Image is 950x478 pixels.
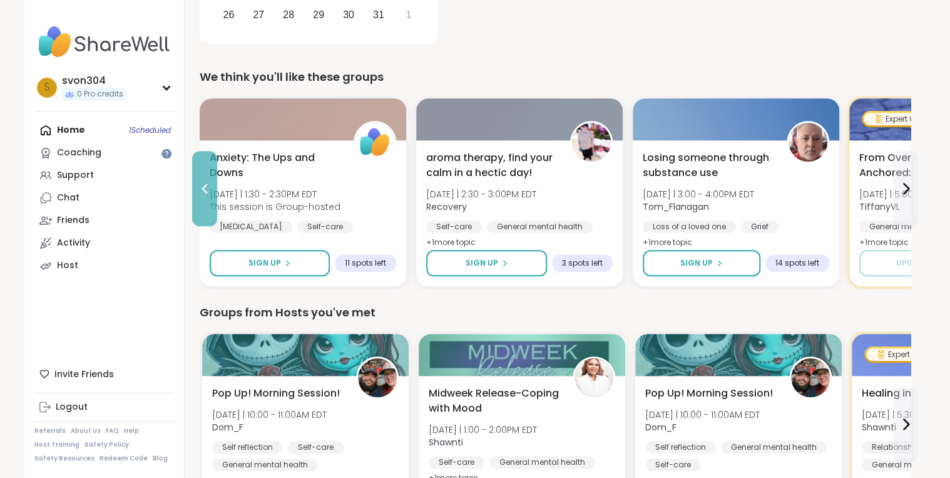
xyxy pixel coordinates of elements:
[57,147,101,159] div: Coaching
[645,386,773,401] span: Pop Up! Morning Session!
[215,1,242,28] div: Choose Sunday, October 26th, 2025
[57,192,79,204] div: Chat
[106,427,119,435] a: FAQ
[57,169,94,182] div: Support
[57,237,90,249] div: Activity
[34,164,174,187] a: Support
[212,386,340,401] span: Pop Up! Morning Session!
[34,427,66,435] a: Referrals
[355,123,394,162] img: ShareWell
[34,254,174,277] a: Host
[56,401,88,413] div: Logout
[643,150,773,180] span: Losing someone through substance use
[275,1,302,28] div: Choose Tuesday, October 28th, 2025
[426,221,482,233] div: Self-care
[789,123,827,162] img: Tom_Flanagan
[57,214,89,227] div: Friends
[335,1,362,28] div: Choose Thursday, October 30th, 2025
[124,427,139,435] a: Help
[562,258,603,268] span: 3 spots left
[100,454,148,463] a: Redeem Code
[34,396,174,418] a: Logout
[305,1,332,28] div: Choose Wednesday, October 29th, 2025
[212,459,318,471] div: General mental health
[283,6,294,23] div: 28
[253,6,264,23] div: 27
[345,258,386,268] span: 11 spots left
[775,258,819,268] span: 14 spots left
[223,6,234,23] div: 26
[34,363,174,385] div: Invite Friends
[791,358,830,397] img: Dom_F
[406,6,411,23] div: 1
[643,221,736,233] div: Loss of a loved one
[210,188,340,200] span: [DATE] | 1:30 - 2:30PM EDT
[248,257,281,269] span: Sign Up
[489,456,595,469] div: General mental health
[426,250,547,276] button: Sign Up
[645,459,701,471] div: Self-care
[313,6,324,23] div: 29
[643,250,760,276] button: Sign Up
[365,1,392,28] div: Choose Friday, October 31st, 2025
[77,89,123,100] span: 0 Pro credits
[44,80,50,96] span: s
[429,423,537,436] span: [DATE] | 1:00 - 2:00PM EDT
[210,250,330,276] button: Sign Up
[200,304,911,321] div: Groups from Hosts you've met
[245,1,272,28] div: Choose Monday, October 27th, 2025
[210,150,340,180] span: Anxiety: The Ups and Downs
[572,123,611,162] img: Recovery
[57,259,78,272] div: Host
[859,200,900,213] b: TiffanyVL
[210,200,340,213] span: This session is Group-hosted
[395,1,422,28] div: Choose Saturday, November 1st, 2025
[426,188,536,200] span: [DATE] | 2:30 - 3:00PM EDT
[161,148,171,158] iframe: Spotlight
[429,436,463,449] b: Shawnti
[575,358,613,397] img: Shawnti
[297,221,353,233] div: Self-care
[34,187,174,209] a: Chat
[373,6,384,23] div: 31
[429,456,484,469] div: Self-care
[721,441,827,454] div: General mental health
[645,408,760,421] span: [DATE] | 10:00 - 11:00AM EDT
[741,221,779,233] div: Grief
[643,200,709,213] b: Tom_Flanagan
[465,257,498,269] span: Sign Up
[34,454,94,463] a: Safety Resources
[680,257,713,269] span: Sign Up
[62,74,126,88] div: svon304
[288,441,344,454] div: Self-care
[645,441,716,454] div: Self reflection
[153,454,168,463] a: Blog
[212,408,327,421] span: [DATE] | 10:00 - 11:00AM EDT
[358,358,397,397] img: Dom_F
[34,232,174,254] a: Activity
[862,421,896,434] b: Shawnti
[34,142,174,164] a: Coaching
[426,150,556,180] span: aroma therapy, find your calm in a hectic day!
[426,200,467,213] b: Recovery
[212,441,283,454] div: Self reflection
[212,421,243,434] b: Dom_F
[210,221,292,233] div: [MEDICAL_DATA]
[645,421,677,434] b: Dom_F
[200,68,911,86] div: We think you'll like these groups
[34,440,79,449] a: Host Training
[343,6,354,23] div: 30
[71,427,101,435] a: About Us
[643,188,754,200] span: [DATE] | 3:00 - 4:00PM EDT
[34,20,174,64] img: ShareWell Nav Logo
[487,221,593,233] div: General mental health
[34,209,174,232] a: Friends
[429,386,559,416] span: Midweek Release-Coping with Mood
[84,440,129,449] a: Safety Policy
